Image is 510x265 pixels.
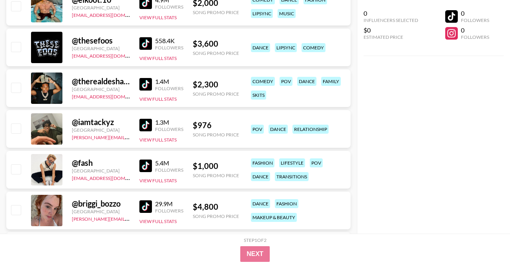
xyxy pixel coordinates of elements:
[155,167,183,173] div: Followers
[155,208,183,214] div: Followers
[364,26,418,34] div: $0
[139,96,177,102] button: View Full Stats
[155,200,183,208] div: 29.9M
[275,199,298,208] div: fashion
[72,51,151,59] a: [EMAIL_ADDRESS][DOMAIN_NAME]
[461,9,489,17] div: 0
[364,9,418,17] div: 0
[278,9,296,18] div: music
[193,120,239,130] div: $ 976
[139,178,177,183] button: View Full Stats
[155,118,183,126] div: 1.3M
[72,92,151,100] a: [EMAIL_ADDRESS][DOMAIN_NAME]
[155,37,183,45] div: 558.4K
[72,45,130,51] div: [GEOGRAPHIC_DATA]
[155,78,183,85] div: 1.4M
[72,158,130,168] div: @ fash
[471,226,501,256] iframe: Drift Widget Chat Controller
[155,85,183,91] div: Followers
[193,50,239,56] div: Song Promo Price
[251,199,270,208] div: dance
[193,39,239,49] div: $ 3,600
[72,133,188,140] a: [PERSON_NAME][EMAIL_ADDRESS][DOMAIN_NAME]
[139,37,152,50] img: TikTok
[275,43,297,52] div: lipsync
[72,86,130,92] div: [GEOGRAPHIC_DATA]
[72,174,151,181] a: [EMAIL_ADDRESS][DOMAIN_NAME]
[193,91,239,97] div: Song Promo Price
[72,214,188,222] a: [PERSON_NAME][EMAIL_ADDRESS][DOMAIN_NAME]
[72,76,130,86] div: @ therealdeshaefrost
[251,91,266,100] div: skits
[72,11,151,18] a: [EMAIL_ADDRESS][DOMAIN_NAME]
[193,9,239,15] div: Song Promo Price
[251,125,264,134] div: pov
[155,4,183,10] div: Followers
[72,168,130,174] div: [GEOGRAPHIC_DATA]
[251,213,297,222] div: makeup & beauty
[251,77,275,86] div: comedy
[461,34,489,40] div: Followers
[251,158,274,167] div: fashion
[321,77,341,86] div: family
[244,237,267,243] div: Step 1 of 2
[72,36,130,45] div: @ thesefoos
[193,202,239,212] div: $ 4,800
[240,246,270,262] button: Next
[251,9,273,18] div: lipsync
[72,127,130,133] div: [GEOGRAPHIC_DATA]
[364,34,418,40] div: Estimated Price
[139,137,177,143] button: View Full Stats
[72,209,130,214] div: [GEOGRAPHIC_DATA]
[269,125,288,134] div: dance
[461,17,489,23] div: Followers
[275,172,309,181] div: transitions
[155,45,183,51] div: Followers
[72,117,130,127] div: @ iamtackyz
[461,26,489,34] div: 0
[139,218,177,224] button: View Full Stats
[139,200,152,213] img: TikTok
[139,78,152,91] img: TikTok
[310,158,323,167] div: pov
[193,213,239,219] div: Song Promo Price
[279,158,305,167] div: lifestyle
[193,132,239,138] div: Song Promo Price
[139,55,177,61] button: View Full Stats
[251,172,270,181] div: dance
[193,172,239,178] div: Song Promo Price
[72,199,130,209] div: @ briggi_bozzo
[139,119,152,131] img: TikTok
[155,159,183,167] div: 5.4M
[72,5,130,11] div: [GEOGRAPHIC_DATA]
[193,80,239,89] div: $ 2,300
[297,77,316,86] div: dance
[251,43,270,52] div: dance
[364,17,418,23] div: Influencers Selected
[155,126,183,132] div: Followers
[292,125,329,134] div: relationship
[280,77,292,86] div: pov
[193,161,239,171] div: $ 1,000
[302,43,325,52] div: comedy
[139,15,177,20] button: View Full Stats
[139,160,152,172] img: TikTok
